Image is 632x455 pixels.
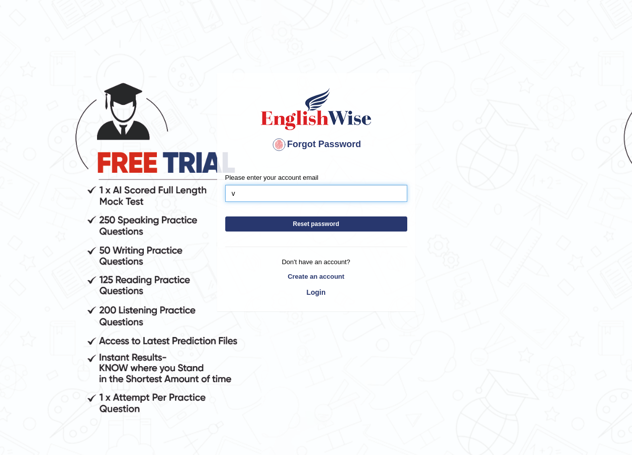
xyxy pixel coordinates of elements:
label: Please enter your account email [225,173,319,182]
p: Don't have an account? [225,257,407,267]
a: Create an account [225,272,407,281]
img: English Wise [259,86,374,132]
button: Reset password [225,216,407,232]
a: Login [225,284,407,301]
span: Forgot Password [271,139,361,149]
